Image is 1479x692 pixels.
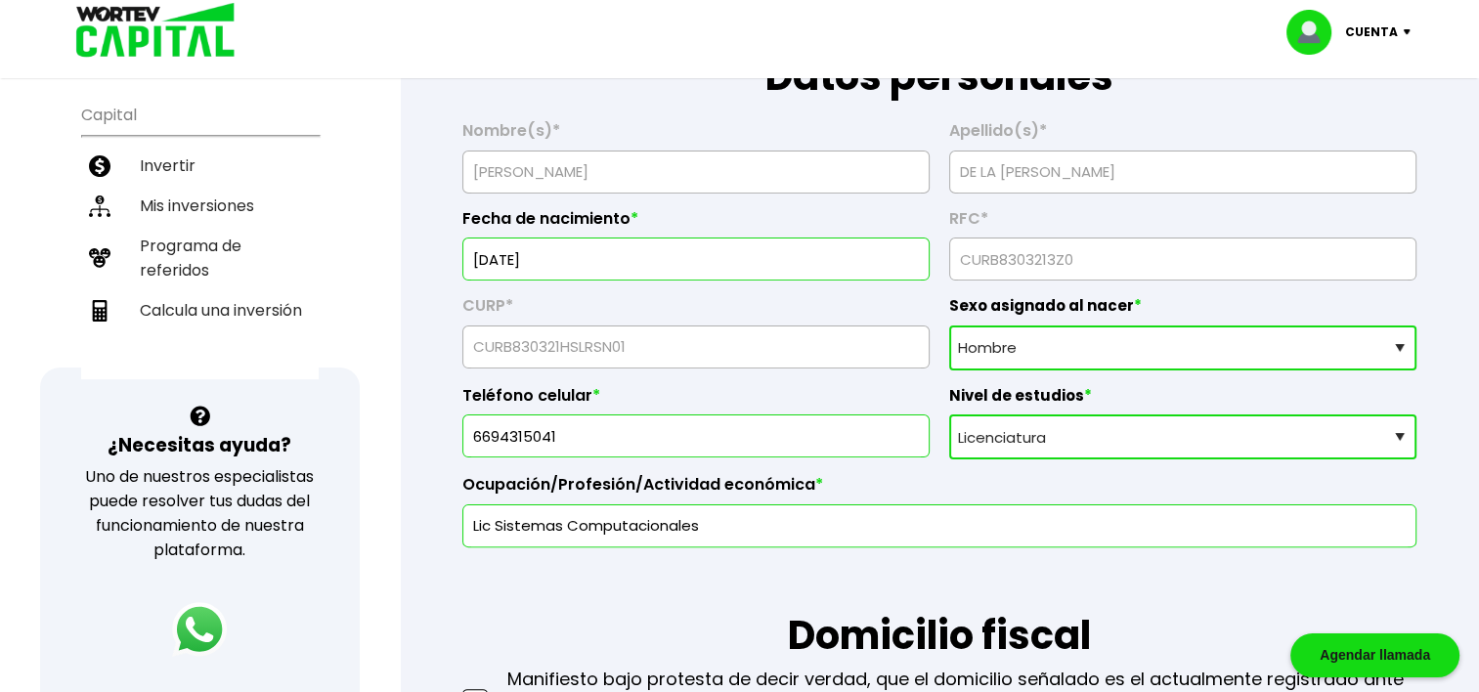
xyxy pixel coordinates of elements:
[462,547,1416,665] h1: Domicilio fiscal
[949,121,1416,151] label: Apellido(s)
[462,296,930,325] label: CURP
[1290,633,1459,677] div: Agendar llamada
[958,238,1408,280] input: 13 caracteres
[1286,10,1345,55] img: profile-image
[462,209,930,238] label: Fecha de nacimiento
[81,186,319,226] a: Mis inversiones
[89,155,110,177] img: invertir-icon.b3b967d7.svg
[1345,18,1398,47] p: Cuenta
[81,93,319,379] ul: Capital
[462,475,1416,504] label: Ocupación/Profesión/Actividad económica
[949,209,1416,238] label: RFC
[108,431,291,459] h3: ¿Necesitas ayuda?
[1398,29,1424,35] img: icon-down
[89,195,110,217] img: inversiones-icon.6695dc30.svg
[81,290,319,330] a: Calcula una inversión
[89,247,110,269] img: recomiendanos-icon.9b8e9327.svg
[81,146,319,186] a: Invertir
[462,121,930,151] label: Nombre(s)
[81,226,319,290] a: Programa de referidos
[462,386,930,415] label: Teléfono celular
[172,602,227,657] img: logos_whatsapp-icon.242b2217.svg
[89,300,110,322] img: calculadora-icon.17d418c4.svg
[471,326,921,368] input: 18 caracteres
[471,415,921,456] input: 10 dígitos
[949,296,1416,325] label: Sexo asignado al nacer
[65,464,334,562] p: Uno de nuestros especialistas puede resolver tus dudas del funcionamiento de nuestra plataforma.
[471,238,921,280] input: DD/MM/AAAA
[949,386,1416,415] label: Nivel de estudios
